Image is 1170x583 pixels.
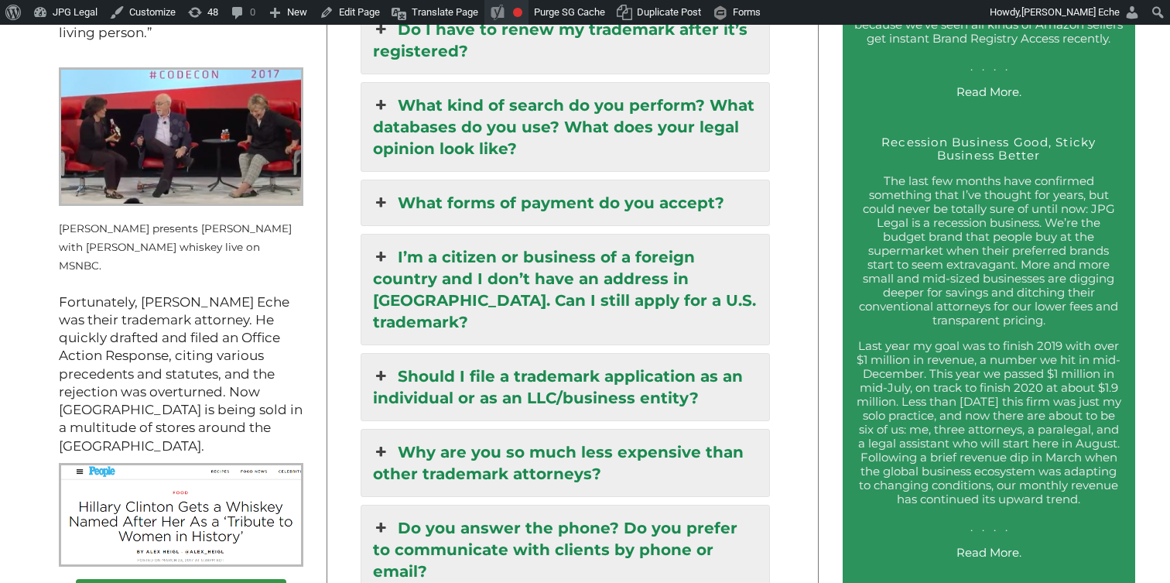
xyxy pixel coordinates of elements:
[854,174,1124,328] p: The last few months have confirmed something that I’ve thought for years, but could never be tota...
[59,67,304,206] img: Kara Swisher presents Hillary Clinton with Rodham Rye live on MSNBC.
[1021,6,1120,18] span: [PERSON_NAME] Eche
[956,545,1021,560] a: Read More.
[361,83,769,171] a: What kind of search do you perform? What databases do you use? What does your legal opinion look ...
[361,430,769,496] a: Why are you so much less expensive than other trademark attorneys?
[59,293,304,455] p: Fortunately, [PERSON_NAME] Eche was their trademark attorney. He quickly drafted and filed an Off...
[956,84,1021,99] a: Read More.
[361,180,769,225] a: What forms of payment do you accept?
[59,463,304,567] img: Rodham Rye People Screenshot
[513,8,522,17] div: Focus keyphrase not set
[361,7,769,74] a: Do I have to renew my trademark after it’s registered?
[361,354,769,420] a: Should I file a trademark application as an individual or as an LLC/business entity?
[59,222,292,273] small: [PERSON_NAME] presents [PERSON_NAME] with [PERSON_NAME] whiskey live on MSNBC.
[361,235,769,345] a: I’m a citizen or business of a foreign country and I don’t have an address in [GEOGRAPHIC_DATA]. ...
[881,135,1096,163] a: Recession Business Good, Sticky Business Better
[854,339,1124,534] p: Last year my goal was to finish 2019 with over $1 million in revenue, a number we hit in mid-Dece...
